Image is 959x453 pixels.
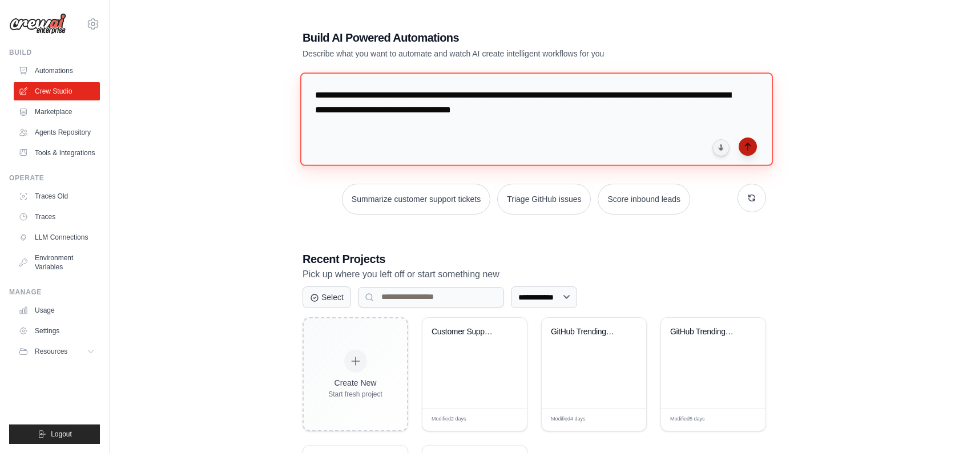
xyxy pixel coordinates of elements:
div: GitHub Trending Projects Scraper and AI Email Reporter [670,327,739,337]
a: Marketplace [14,103,100,121]
button: Click to speak your automation idea [712,139,730,156]
a: Automations [14,62,100,80]
div: Customer Support Ticket Processing Automation [432,327,501,337]
h3: Recent Projects [303,251,766,267]
span: Logout [51,430,72,439]
a: Environment Variables [14,249,100,276]
button: Select [303,286,351,308]
div: Start fresh project [328,390,382,399]
div: Build [9,48,100,57]
button: Summarize customer support tickets [342,184,490,215]
div: Create New [328,377,382,389]
p: Pick up where you left off or start something new [303,267,766,282]
a: Agents Repository [14,123,100,141]
span: Modified 4 days [551,415,586,423]
a: Crew Studio [14,82,100,100]
iframe: Chat Widget [902,398,959,453]
a: Traces Old [14,187,100,205]
div: Operate [9,173,100,183]
div: 聊天小组件 [902,398,959,453]
button: Resources [14,342,100,361]
h1: Build AI Powered Automations [303,30,686,46]
span: Edit [619,415,629,424]
a: Tools & Integrations [14,144,100,162]
span: Resources [35,347,67,356]
button: Logout [9,424,100,444]
span: Edit [500,415,510,424]
a: Usage [14,301,100,319]
button: Score inbound leads [598,184,690,215]
img: Logo [9,13,66,35]
a: Traces [14,208,100,226]
span: Edit [739,415,748,424]
button: Triage GitHub issues [497,184,591,215]
span: Modified 2 days [432,415,466,423]
button: Get new suggestions [738,184,766,212]
a: Settings [14,322,100,340]
div: Manage [9,288,100,297]
p: Describe what you want to automate and watch AI create intelligent workflows for you [303,48,686,59]
div: GitHub Trending Projects AI Analysis Report [551,327,620,337]
a: LLM Connections [14,228,100,246]
span: Modified 5 days [670,415,705,423]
